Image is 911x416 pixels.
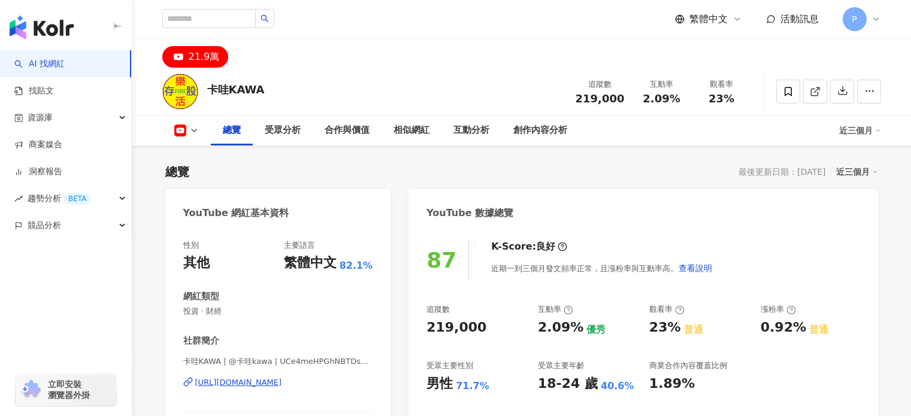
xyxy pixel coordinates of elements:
span: 卡哇KAWA | @卡哇kawa | UCe4meHPGhNBTDsmzM0ChiDQ [183,356,373,367]
div: 受眾主要年齡 [538,360,585,371]
button: 21.9萬 [162,46,229,68]
div: 商業合作內容覆蓋比例 [649,360,727,371]
div: 總覽 [165,163,189,180]
div: 漲粉率 [761,304,796,315]
span: P [852,13,856,26]
div: 最後更新日期：[DATE] [739,167,825,177]
div: 2.09% [538,318,583,337]
a: chrome extension立即安裝 瀏覽器外掛 [16,374,116,406]
div: 性別 [183,240,199,251]
div: 23% [649,318,681,337]
div: YouTube 網紅基本資料 [183,207,289,220]
span: 資源庫 [28,104,53,131]
span: 立即安裝 瀏覽器外掛 [48,379,90,400]
span: 2.09% [643,93,680,105]
div: 普通 [809,323,828,336]
div: 87 [426,248,456,272]
div: 40.6% [601,379,634,393]
div: 觀看率 [699,78,744,90]
div: BETA [63,193,91,205]
span: 82.1% [340,259,373,272]
div: 繁體中文 [284,254,337,272]
div: [URL][DOMAIN_NAME] [195,377,282,388]
div: 觀看率 [649,304,685,315]
span: 競品分析 [28,212,61,239]
div: 主要語言 [284,240,315,251]
div: 1.89% [649,375,695,393]
div: 互動率 [538,304,573,315]
div: 創作內容分析 [513,123,567,138]
div: 男性 [426,375,453,393]
div: 總覽 [223,123,241,138]
a: 洞察報告 [14,166,62,178]
span: 219,000 [576,92,625,105]
img: chrome extension [19,380,43,399]
div: 互動率 [639,78,685,90]
button: 查看說明 [678,256,713,280]
span: 投資 · 財經 [183,306,373,317]
div: 71.7% [456,379,489,393]
img: KOL Avatar [162,74,198,110]
div: 優秀 [586,323,606,336]
div: 近三個月 [839,121,881,140]
div: 近三個月 [836,164,878,180]
div: 受眾主要性別 [426,360,473,371]
span: 活動訊息 [780,13,819,25]
div: 良好 [536,240,555,253]
span: 查看說明 [679,263,712,273]
div: K-Score : [491,240,567,253]
div: 受眾分析 [265,123,301,138]
span: 23% [709,93,734,105]
a: [URL][DOMAIN_NAME] [183,377,373,388]
div: 0.92% [761,318,806,337]
div: 追蹤數 [576,78,625,90]
div: 卡哇KAWA [207,82,265,97]
div: 互動分析 [453,123,489,138]
div: 18-24 歲 [538,375,598,393]
div: 追蹤數 [426,304,450,315]
div: 普通 [684,323,703,336]
div: 219,000 [426,318,486,337]
div: 相似網紅 [394,123,429,138]
span: search [261,14,269,23]
a: 找貼文 [14,85,54,97]
div: 21.9萬 [189,48,220,65]
div: YouTube 數據總覽 [426,207,513,220]
a: 商案媒合 [14,139,62,151]
a: searchAI 找網紅 [14,58,65,70]
div: 近期一到三個月發文頻率正常，且漲粉率與互動率高。 [491,256,713,280]
div: 社群簡介 [183,335,219,347]
span: rise [14,195,23,203]
img: logo [10,16,74,40]
span: 趨勢分析 [28,185,91,212]
div: 合作與價值 [325,123,370,138]
div: 網紅類型 [183,290,219,303]
div: 其他 [183,254,210,272]
span: 繁體中文 [689,13,728,26]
